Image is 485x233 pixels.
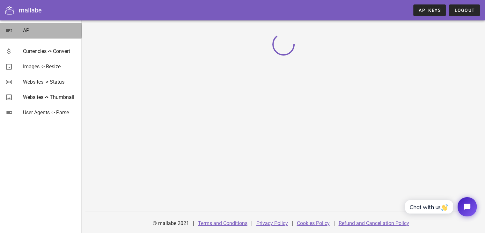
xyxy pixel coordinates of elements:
[292,216,293,231] div: |
[256,220,288,226] a: Privacy Policy
[19,5,42,15] div: mallabe
[23,27,77,34] div: API
[23,64,77,70] div: Images -> Resize
[398,192,482,222] iframe: Tidio Chat
[297,220,330,226] a: Cookies Policy
[23,48,77,54] div: Currencies -> Convert
[454,8,475,13] span: Logout
[23,94,77,100] div: Websites -> Thumbnail
[339,220,409,226] a: Refund and Cancellation Policy
[413,4,446,16] a: API Keys
[418,8,441,13] span: API Keys
[23,79,77,85] div: Websites -> Status
[193,216,194,231] div: |
[449,4,480,16] button: Logout
[198,220,247,226] a: Terms and Conditions
[23,109,77,116] div: User Agents -> Parse
[251,216,253,231] div: |
[149,216,193,231] div: © mallabe 2021
[334,216,335,231] div: |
